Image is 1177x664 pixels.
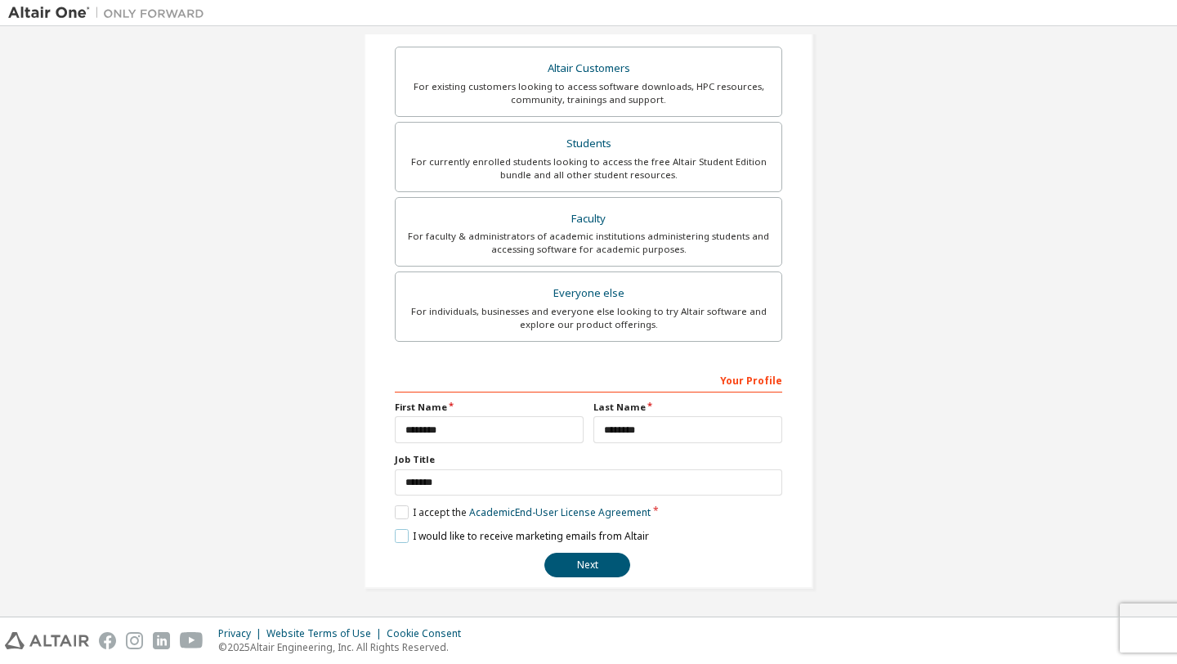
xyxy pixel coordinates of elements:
div: For faculty & administrators of academic institutions administering students and accessing softwa... [405,230,772,256]
div: For existing customers looking to access software downloads, HPC resources, community, trainings ... [405,80,772,106]
div: Students [405,132,772,155]
div: For individuals, businesses and everyone else looking to try Altair software and explore our prod... [405,305,772,331]
a: Academic End-User License Agreement [469,505,651,519]
label: I accept the [395,505,651,519]
div: Everyone else [405,282,772,305]
div: Your Profile [395,366,782,393]
div: Altair Customers [405,57,772,80]
img: youtube.svg [180,632,204,649]
label: I would like to receive marketing emails from Altair [395,529,649,543]
div: Faculty [405,208,772,231]
img: facebook.svg [99,632,116,649]
label: Last Name [593,401,782,414]
img: instagram.svg [126,632,143,649]
img: Altair One [8,5,213,21]
div: Privacy [218,627,266,640]
p: © 2025 Altair Engineering, Inc. All Rights Reserved. [218,640,471,654]
div: Website Terms of Use [266,627,387,640]
label: Job Title [395,453,782,466]
img: linkedin.svg [153,632,170,649]
label: First Name [395,401,584,414]
div: Cookie Consent [387,627,471,640]
div: For currently enrolled students looking to access the free Altair Student Edition bundle and all ... [405,155,772,182]
button: Next [544,553,630,577]
img: altair_logo.svg [5,632,89,649]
